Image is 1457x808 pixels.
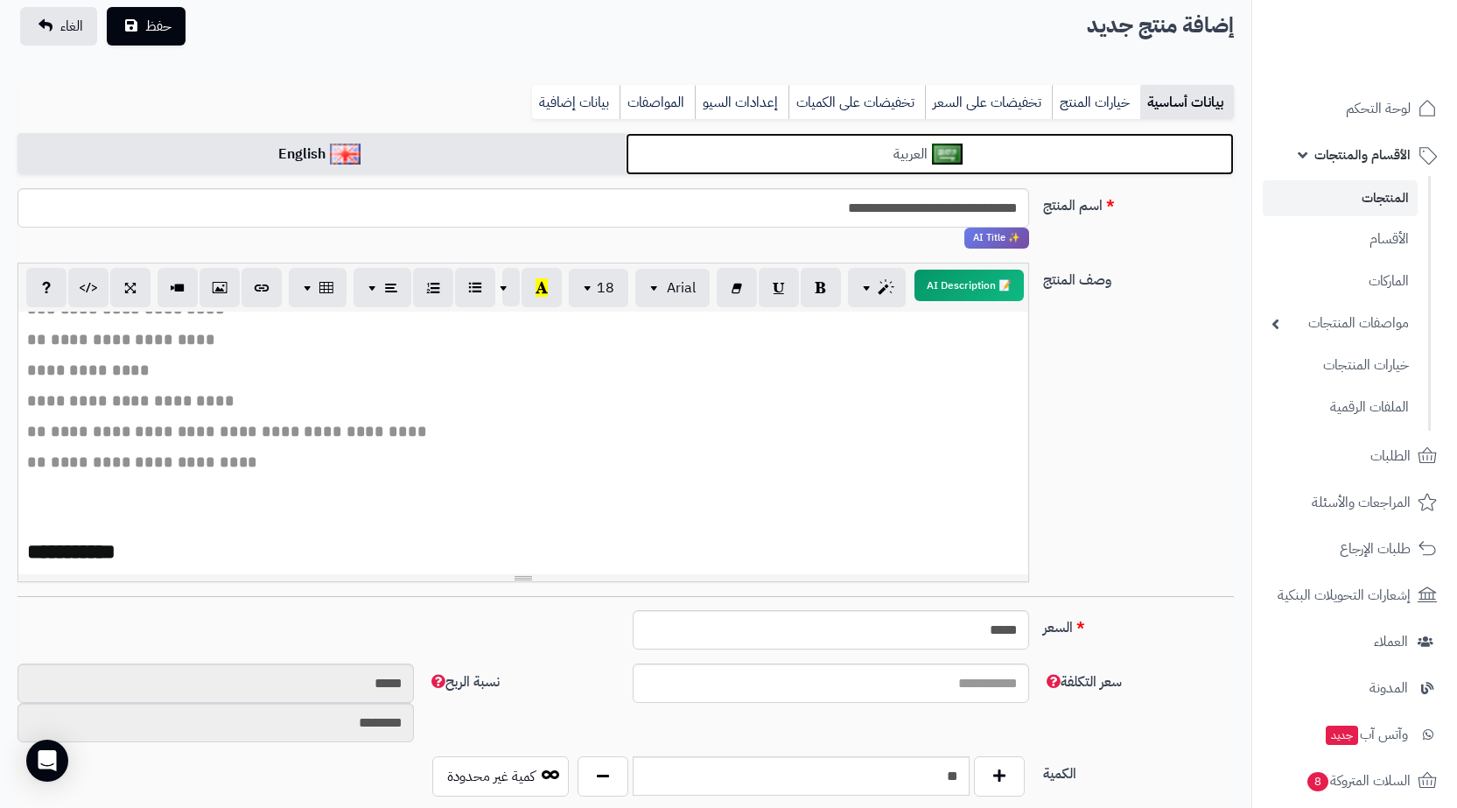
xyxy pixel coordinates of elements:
[1263,347,1418,384] a: خيارات المنتجات
[1369,676,1408,700] span: المدونة
[925,85,1052,120] a: تخفيضات على السعر
[1263,760,1446,802] a: السلات المتروكة8
[1087,8,1234,44] h2: إضافة منتج جديد
[569,269,628,307] button: 18
[620,85,695,120] a: المواصفات
[1314,143,1411,167] span: الأقسام والمنتجات
[1263,528,1446,570] a: طلبات الإرجاع
[932,144,963,165] img: العربية
[1036,188,1241,216] label: اسم المنتج
[1312,490,1411,515] span: المراجعات والأسئلة
[1263,88,1446,130] a: لوحة التحكم
[20,7,97,46] a: الغاء
[1036,610,1241,638] label: السعر
[1370,444,1411,468] span: الطلبات
[635,269,710,307] button: Arial
[1263,574,1446,616] a: إشعارات التحويلات البنكية
[1263,263,1418,300] a: الماركات
[597,278,614,299] span: 18
[26,740,68,782] div: Open Intercom Messenger
[1324,722,1408,747] span: وآتس آب
[1278,583,1411,608] span: إشعارات التحويلات البنكية
[1263,481,1446,523] a: المراجعات والأسئلة
[964,228,1029,249] span: انقر لاستخدام رفيقك الذكي
[18,133,626,176] a: English
[1374,629,1408,654] span: العملاء
[1340,537,1411,561] span: طلبات الإرجاع
[1036,756,1241,784] label: الكمية
[1052,85,1140,120] a: خيارات المنتج
[626,133,1234,176] a: العربية
[330,144,361,165] img: English
[1263,621,1446,663] a: العملاء
[667,278,696,299] span: Arial
[532,85,620,120] a: بيانات إضافية
[1306,769,1411,793] span: السلات المتروكة
[60,16,83,37] span: الغاء
[1346,96,1411,121] span: لوحة التحكم
[1326,726,1358,745] span: جديد
[695,85,788,120] a: إعدادات السيو
[914,270,1024,301] button: 📝 AI Description
[107,7,186,46] button: حفظ
[1263,221,1418,258] a: الأقسام
[1043,671,1122,692] span: سعر التكلفة
[1036,263,1241,291] label: وصف المنتج
[1263,435,1446,477] a: الطلبات
[1263,389,1418,426] a: الملفات الرقمية
[1140,85,1234,120] a: بيانات أساسية
[788,85,925,120] a: تخفيضات على الكميات
[1307,772,1328,791] span: 8
[1263,667,1446,709] a: المدونة
[1263,180,1418,216] a: المنتجات
[428,671,500,692] span: نسبة الربح
[1263,713,1446,755] a: وآتس آبجديد
[1263,305,1418,342] a: مواصفات المنتجات
[145,16,172,37] span: حفظ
